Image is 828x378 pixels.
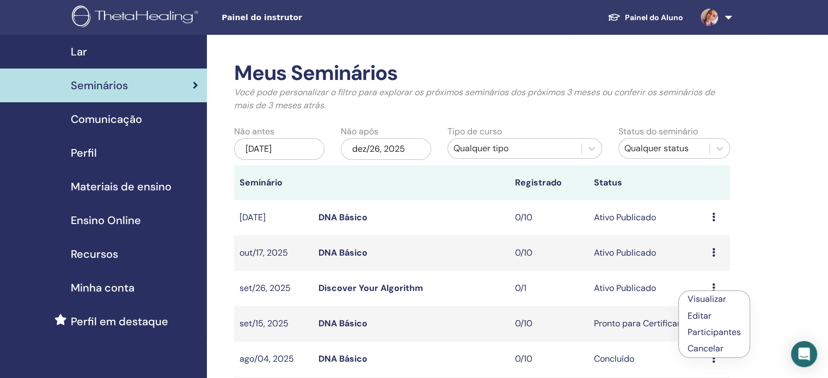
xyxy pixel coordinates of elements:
span: Painel do instrutor [222,12,385,23]
a: DNA Básico [318,318,367,329]
td: Ativo Publicado [588,200,707,236]
td: set/26, 2025 [234,271,313,306]
label: Tipo de curso [447,125,502,138]
a: Editar [688,310,712,321]
a: DNA Básico [318,212,367,223]
label: Status do seminário [618,125,698,138]
span: Perfil em destaque [71,313,168,330]
span: Minha conta [71,280,134,296]
span: Lar [71,44,87,60]
div: Open Intercom Messenger [791,341,817,367]
td: ago/04, 2025 [234,342,313,377]
th: Seminário [234,165,313,200]
label: Não antes [234,125,274,138]
th: Registrado [510,165,588,200]
td: 0/10 [510,306,588,342]
td: Concluído [588,342,707,377]
td: 0/10 [510,200,588,236]
img: graduation-cap-white.svg [608,13,621,22]
td: 0/10 [510,342,588,377]
th: Status [588,165,707,200]
img: default.jpg [701,9,718,26]
a: Discover Your Algorithm [318,282,423,294]
a: Visualizar [688,293,726,305]
label: Não após [341,125,378,138]
span: Ensino Online [71,212,141,228]
span: Seminários [71,77,128,94]
p: Cancelar [688,342,741,355]
span: Comunicação [71,111,142,127]
div: [DATE] [234,138,324,160]
td: 0/1 [510,271,588,306]
div: dez/26, 2025 [341,138,431,160]
a: Painel do Aluno [599,8,692,28]
div: Qualquer tipo [453,142,576,155]
p: Você pode personalizar o filtro para explorar os próximos seminários dos próximos 3 meses ou conf... [234,86,730,112]
span: Perfil [71,145,97,161]
td: set/15, 2025 [234,306,313,342]
a: DNA Básico [318,247,367,258]
h2: Meus Seminários [234,61,730,86]
td: Ativo Publicado [588,236,707,271]
a: DNA Básico [318,353,367,364]
td: out/17, 2025 [234,236,313,271]
td: 0/10 [510,236,588,271]
span: Recursos [71,246,118,262]
td: [DATE] [234,200,313,236]
span: Materiais de ensino [71,178,171,195]
td: Pronto para Certificar [588,306,707,342]
div: Qualquer status [624,142,704,155]
img: logo.png [72,5,202,30]
a: Participantes [688,326,741,338]
td: Ativo Publicado [588,271,707,306]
